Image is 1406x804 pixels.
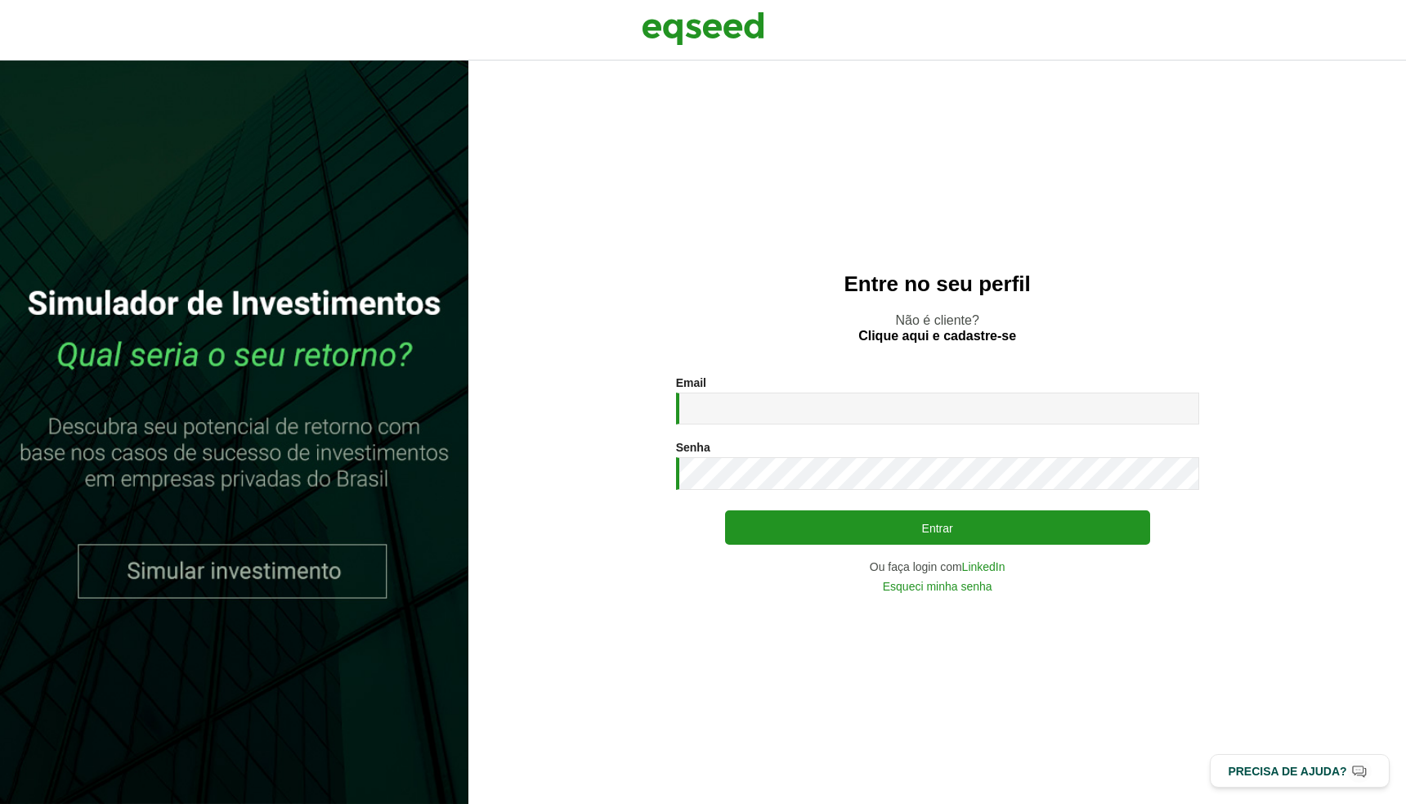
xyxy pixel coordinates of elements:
[962,561,1005,573] a: LinkedIn
[676,561,1199,573] div: Ou faça login com
[642,8,764,49] img: EqSeed Logo
[858,330,1016,343] a: Clique aqui e cadastre-se
[676,377,706,389] label: Email
[501,312,1373,344] p: Não é cliente?
[501,272,1373,296] h2: Entre no seu perfil
[676,442,710,453] label: Senha
[883,581,992,592] a: Esqueci minha senha
[725,510,1150,545] button: Entrar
